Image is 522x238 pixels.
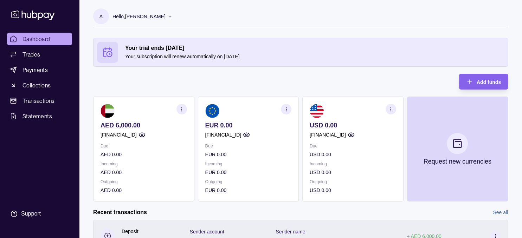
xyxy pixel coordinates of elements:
[190,229,224,234] p: Sender account
[493,209,508,216] a: See all
[276,229,305,234] p: Sender name
[310,104,324,118] img: us
[101,131,137,139] p: [FINANCIAL_ID]
[22,50,40,59] span: Trades
[7,64,72,76] a: Payments
[101,168,187,176] p: AED 0.00
[101,186,187,194] p: AED 0.00
[99,13,103,20] p: A
[125,44,504,52] h2: Your trial ends [DATE]
[310,168,396,176] p: USD 0.00
[310,121,396,129] p: USD 0.00
[122,227,138,235] p: Deposit
[205,186,292,194] p: EUR 0.00
[205,160,292,168] p: Incoming
[101,160,187,168] p: Incoming
[112,13,166,20] p: Hello, [PERSON_NAME]
[7,48,72,61] a: Trades
[7,110,72,123] a: Statements
[310,178,396,186] p: Outgoing
[7,33,72,45] a: Dashboard
[125,53,504,60] p: Your subscription will renew automatically on [DATE]
[101,104,115,118] img: ae
[22,97,55,105] span: Transactions
[22,66,48,74] span: Payments
[205,168,292,176] p: EUR 0.00
[407,97,508,201] button: Request new currencies
[101,178,187,186] p: Outgoing
[205,104,219,118] img: eu
[205,178,292,186] p: Outgoing
[477,79,501,85] span: Add funds
[22,81,51,90] span: Collections
[101,151,187,158] p: AED 0.00
[310,151,396,158] p: USD 0.00
[93,209,147,216] h2: Recent transactions
[22,35,50,43] span: Dashboard
[101,121,187,129] p: AED 6,000.00
[459,74,508,90] button: Add funds
[7,206,72,221] a: Support
[205,131,241,139] p: [FINANCIAL_ID]
[205,121,292,129] p: EUR 0.00
[310,142,396,150] p: Due
[22,112,52,120] span: Statements
[310,160,396,168] p: Incoming
[21,210,41,218] div: Support
[310,131,346,139] p: [FINANCIAL_ID]
[205,142,292,150] p: Due
[101,142,187,150] p: Due
[205,151,292,158] p: EUR 0.00
[310,186,396,194] p: USD 0.00
[424,158,491,165] p: Request new currencies
[7,79,72,92] a: Collections
[7,94,72,107] a: Transactions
